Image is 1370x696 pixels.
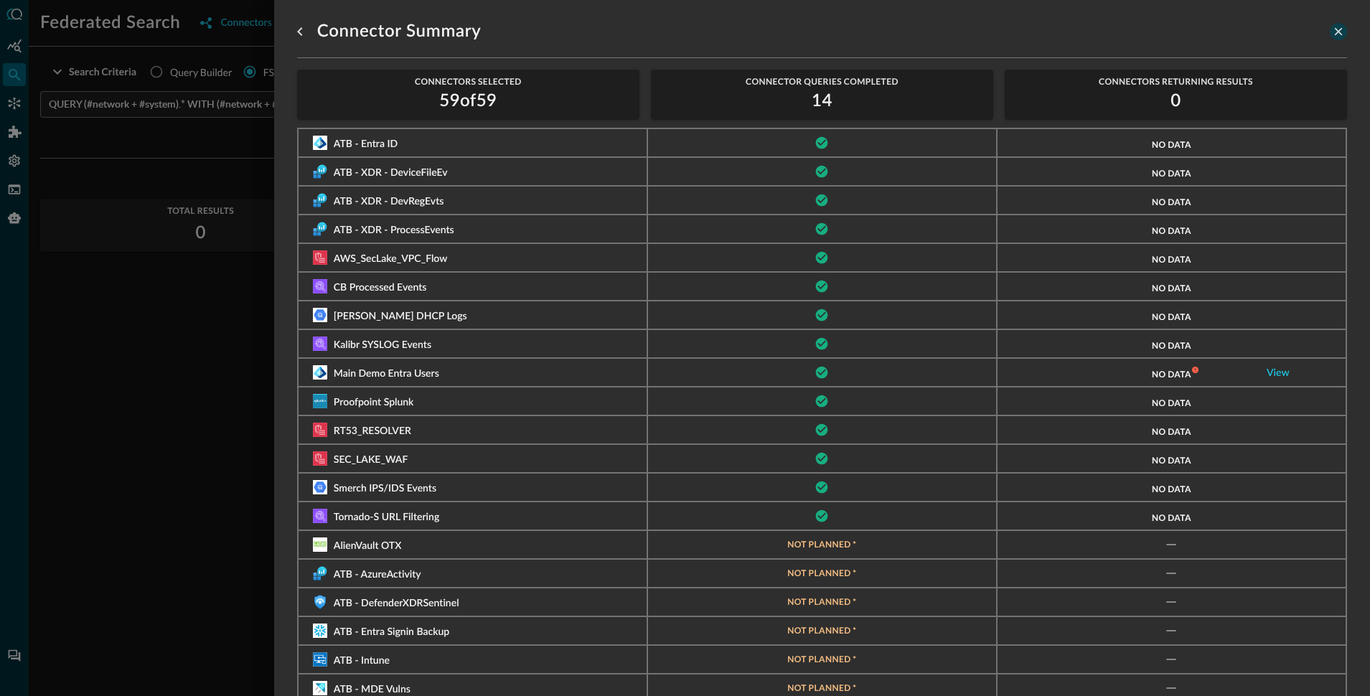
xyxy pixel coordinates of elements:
svg: Microsoft Sentinel - Incidents [313,595,327,609]
span: ATB - Entra ID [334,139,398,149]
span: No data [1152,398,1191,408]
svg: Splunk [313,394,327,408]
svg: Azure Data Explorer [313,681,327,695]
svg: Amazon Athena (for Amazon S3) [313,279,327,293]
span: The search criteria exclude all the data that would be returned by this connector. [787,540,856,550]
span: Connectors Returning Results [1099,77,1253,87]
span: ATB - XDR - DeviceFileEv [334,168,448,178]
span: No data [1152,197,1191,207]
span: No data [1152,254,1191,265]
span: The search criteria exclude all the data that would be returned by this connector. [787,626,856,636]
span: The search criteria exclude all the data that would be returned by this connector. [787,654,856,664]
span: ATB - XDR - ProcessEvents [334,225,454,235]
span: RT53_RESOLVER [334,426,411,436]
span: Connectors Selected [415,77,522,87]
span: The search criteria exclude all the data that would be returned by this connector. [787,597,856,607]
span: ATB - XDR - DevRegEvts [334,197,444,207]
svg: Azure Log Analytics [313,193,327,207]
span: Tornado-S URL Filtering [334,512,439,522]
span: Proofpoint Splunk [334,398,414,408]
svg: Snowflake [313,624,327,638]
h2: 0 [1170,90,1181,113]
span: [PERSON_NAME] DHCP Logs [334,311,467,321]
span: No data [1152,139,1191,150]
h2: 59 of 59 [439,90,497,113]
span: ATB - Intune [334,656,390,666]
span: AWS_SecLake_VPC_Flow [334,254,448,264]
h1: Connector Summary [317,20,482,43]
span: The search criteria exclude all the data that would be returned by this connector. [787,683,856,693]
svg: Azure Log Analytics [313,164,327,179]
h2: 14 [812,90,832,113]
span: ATB - Entra Signin Backup [334,627,449,637]
svg: Azure Log Analytics [313,566,327,580]
span: ATB - MDE Vulns [334,685,410,695]
svg: Amazon Athena (for Amazon S3) [313,509,327,523]
span: ATB - DefenderXDRSentinel [334,598,459,608]
span: No data [1152,311,1191,322]
svg: Amazon Security Lake [313,250,327,265]
span: AlienVault OTX [334,541,402,551]
span: Kalibr SYSLOG Events [334,340,431,350]
span: No data [1152,426,1191,437]
span: Connector Queries Completed [746,77,899,87]
button: close-drawer [1330,23,1347,40]
span: No data [1152,512,1191,523]
a: View [1267,368,1290,378]
span: Main Demo Entra Users [334,369,439,379]
span: No data [1152,168,1191,179]
svg: Microsoft Entra ID (Azure AD) [313,365,327,380]
span: Smerch IPS/IDS Events [334,484,436,494]
svg: Microsoft Intune [313,652,327,667]
button: go back [288,20,311,43]
span: No data [1152,283,1191,293]
svg: Google BigQuery [313,480,327,494]
svg: AlienVault [313,537,327,552]
span: CB Processed Events [334,283,427,293]
span: ATB - AzureActivity [334,570,421,580]
svg: One or more calls to this platform resulted in an error. [1191,366,1199,374]
span: No data [1152,340,1191,351]
svg: Amazon Athena (for Amazon S3) [313,337,327,351]
span: No data [1152,369,1191,380]
span: No data [1152,455,1191,466]
svg: Azure Log Analytics [313,222,327,236]
svg: Amazon Security Lake [313,423,327,437]
svg: Microsoft Entra ID (Azure AD) [313,136,327,150]
span: No data [1152,484,1191,494]
svg: Amazon Security Lake [313,451,327,466]
span: SEC_LAKE_WAF [334,455,408,465]
span: No data [1152,225,1191,236]
span: The search criteria exclude all the data that would be returned by this connector. [787,568,856,578]
svg: Google BigQuery [313,308,327,322]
